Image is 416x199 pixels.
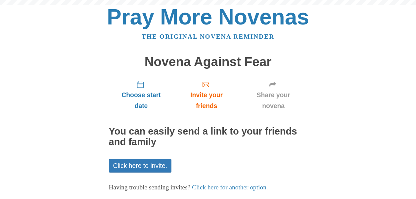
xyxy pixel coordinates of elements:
span: Having trouble sending invites? [109,184,191,191]
a: Click here for another option. [192,184,268,191]
a: The original novena reminder [142,33,274,40]
span: Choose start date [116,90,167,111]
a: Pray More Novenas [107,5,309,29]
a: Share your novena [240,75,307,115]
h1: Novena Against Fear [109,55,307,69]
a: Choose start date [109,75,174,115]
span: Invite your friends [180,90,233,111]
span: Share your novena [246,90,301,111]
a: Click here to invite. [109,159,172,173]
h2: You can easily send a link to your friends and family [109,126,307,147]
a: Invite your friends [173,75,239,115]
